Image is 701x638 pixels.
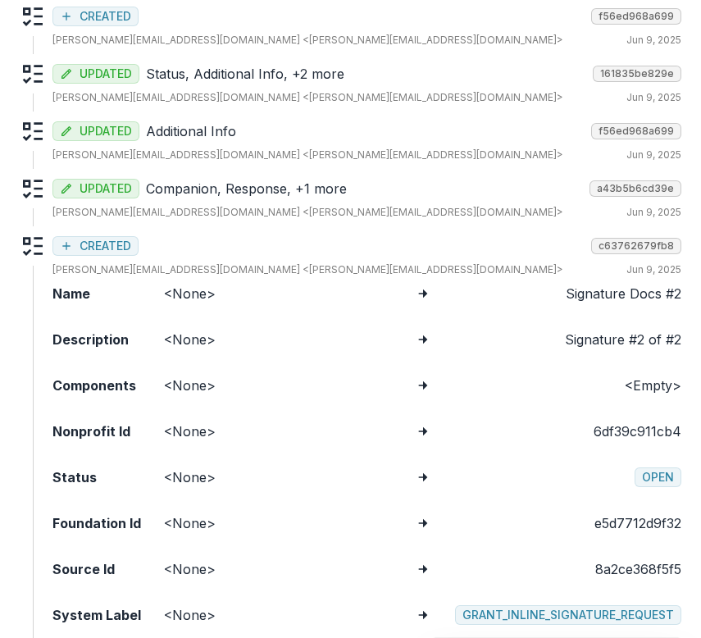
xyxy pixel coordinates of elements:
[52,605,157,625] strong: System Label
[52,330,157,349] strong: Description
[626,148,681,162] p: Jun 9, 2025
[436,376,682,395] div: <Empty>
[591,123,681,139] span: f56ed968a699
[635,467,681,487] span: OPEN
[52,262,563,277] p: [PERSON_NAME][EMAIL_ADDRESS][DOMAIN_NAME] <[PERSON_NAME][EMAIL_ADDRESS][DOMAIN_NAME]>
[164,284,410,303] div: <None>
[80,67,132,81] span: UPDATED
[436,284,682,303] div: Signature Docs #2
[52,467,157,487] strong: Status
[146,121,585,141] p: Additional Info
[436,559,682,579] div: 8a2ce368f5f5
[80,239,131,253] span: CREATED
[436,422,682,441] div: 6df39c911cb4
[455,605,681,625] span: GRANT_INLINE_SIGNATURE_REQUEST
[80,182,132,196] span: UPDATED
[591,238,681,254] span: c63762679fb8
[436,330,682,349] div: Signature #2 of #2
[52,90,563,105] p: [PERSON_NAME][EMAIL_ADDRESS][DOMAIN_NAME] <[PERSON_NAME][EMAIL_ADDRESS][DOMAIN_NAME]>
[164,605,410,625] div: <None>
[436,513,682,533] div: e5d7712d9f32
[52,559,157,579] strong: Source Id
[52,422,157,441] strong: Nonprofit Id
[164,330,410,349] div: <None>
[591,8,681,25] span: f56ed968a699
[52,148,563,162] p: [PERSON_NAME][EMAIL_ADDRESS][DOMAIN_NAME] <[PERSON_NAME][EMAIL_ADDRESS][DOMAIN_NAME]>
[626,262,681,277] p: Jun 9, 2025
[164,422,410,441] div: <None>
[164,513,410,533] div: <None>
[589,180,681,197] span: a43b5b6cd39e
[52,205,563,220] p: [PERSON_NAME][EMAIL_ADDRESS][DOMAIN_NAME] <[PERSON_NAME][EMAIL_ADDRESS][DOMAIN_NAME]>
[593,66,681,82] span: 161835be829e
[52,284,157,303] strong: Name
[146,64,586,84] p: Status, Additional Info, +2 more
[626,205,681,220] p: Jun 9, 2025
[626,90,681,105] p: Jun 9, 2025
[80,125,132,139] span: UPDATED
[52,376,157,395] strong: Components
[164,376,410,395] div: <None>
[52,513,157,533] strong: Foundation Id
[146,179,583,198] p: Companion, Response, +1 more
[626,33,681,48] p: Jun 9, 2025
[164,467,410,487] div: <None>
[80,10,131,24] span: CREATED
[52,33,563,48] p: [PERSON_NAME][EMAIL_ADDRESS][DOMAIN_NAME] <[PERSON_NAME][EMAIL_ADDRESS][DOMAIN_NAME]>
[164,559,410,579] div: <None>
